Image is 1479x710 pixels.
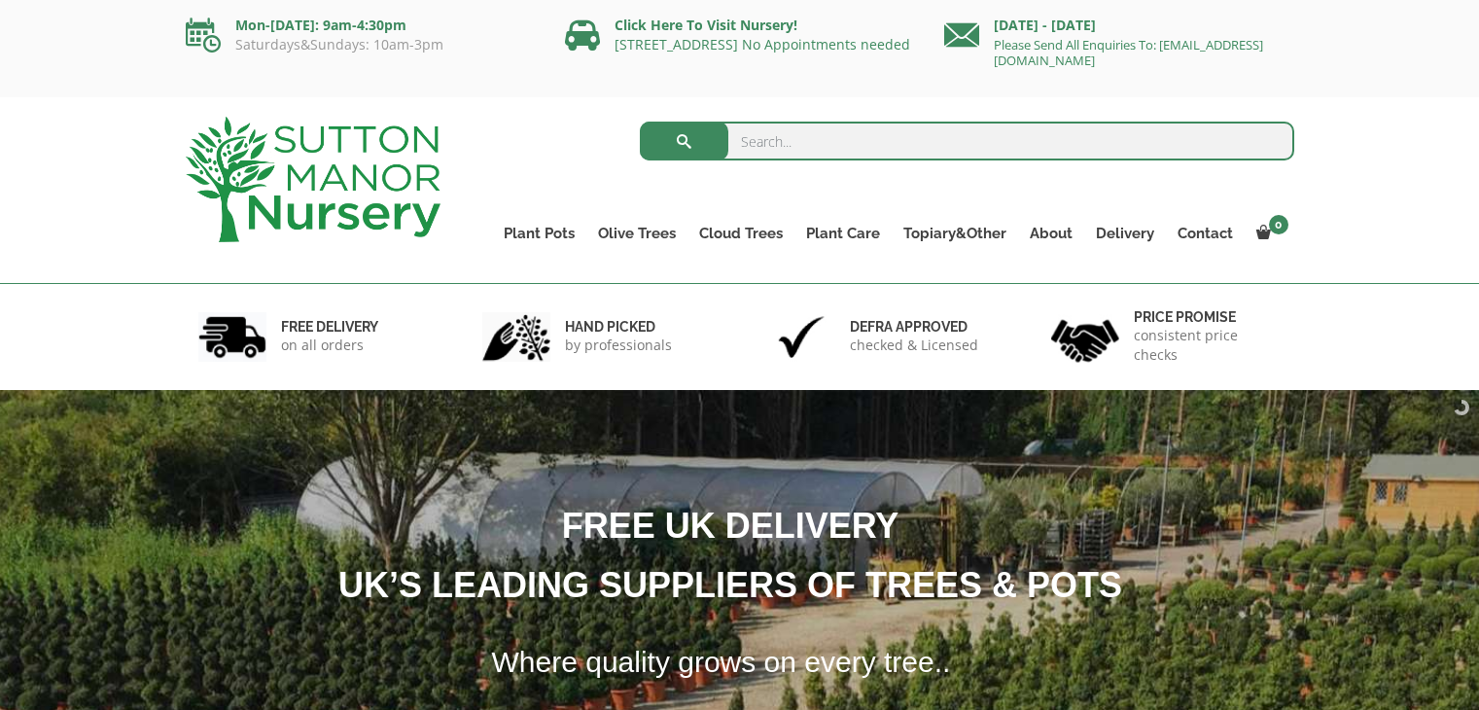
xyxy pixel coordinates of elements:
p: on all orders [281,336,378,355]
a: Contact [1166,220,1245,247]
h1: FREE UK DELIVERY UK’S LEADING SUPPLIERS OF TREES & POTS [16,496,1422,615]
a: Delivery [1084,220,1166,247]
p: checked & Licensed [850,336,978,355]
img: logo [186,117,440,242]
span: 0 [1269,215,1288,234]
img: 4.jpg [1051,307,1119,367]
a: Plant Care [794,220,892,247]
a: Click Here To Visit Nursery! [615,16,797,34]
a: Topiary&Other [892,220,1018,247]
h6: hand picked [565,318,672,336]
p: consistent price checks [1134,326,1282,365]
input: Search... [640,122,1294,160]
a: Cloud Trees [687,220,794,247]
h6: FREE DELIVERY [281,318,378,336]
img: 1.jpg [198,312,266,362]
p: Saturdays&Sundays: 10am-3pm [186,37,536,53]
h6: Defra approved [850,318,978,336]
a: Olive Trees [586,220,687,247]
h6: Price promise [1134,308,1282,326]
h1: Where quality grows on every tree.. [468,633,1424,692]
a: [STREET_ADDRESS] No Appointments needed [615,35,910,53]
p: Mon-[DATE]: 9am-4:30pm [186,14,536,37]
img: 2.jpg [482,312,550,362]
a: Plant Pots [492,220,586,247]
p: [DATE] - [DATE] [944,14,1294,37]
a: 0 [1245,220,1294,247]
a: Please Send All Enquiries To: [EMAIL_ADDRESS][DOMAIN_NAME] [994,36,1263,69]
img: 3.jpg [767,312,835,362]
a: About [1018,220,1084,247]
p: by professionals [565,336,672,355]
